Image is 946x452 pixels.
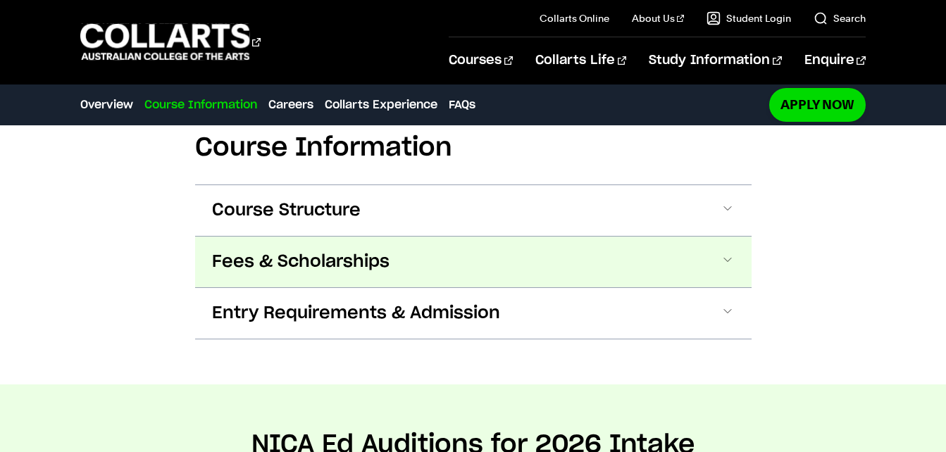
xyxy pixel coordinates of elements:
button: Course Structure [195,185,752,236]
div: Go to homepage [80,22,261,62]
a: Collarts Online [540,11,609,25]
a: Courses [449,37,513,84]
a: Careers [268,96,313,113]
a: Apply Now [769,88,866,121]
a: Overview [80,96,133,113]
button: Entry Requirements & Admission [195,288,752,339]
a: Course Information [144,96,257,113]
span: Fees & Scholarships [212,251,390,273]
span: Course Structure [212,199,361,222]
button: Fees & Scholarships [195,237,752,287]
span: Entry Requirements & Admission [212,302,500,325]
a: Student Login [707,11,791,25]
a: Enquire [804,37,866,84]
a: Collarts Life [535,37,626,84]
a: Collarts Experience [325,96,437,113]
h2: Course Information [195,132,752,163]
a: Study Information [649,37,781,84]
a: About Us [632,11,684,25]
a: FAQs [449,96,475,113]
a: Search [814,11,866,25]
